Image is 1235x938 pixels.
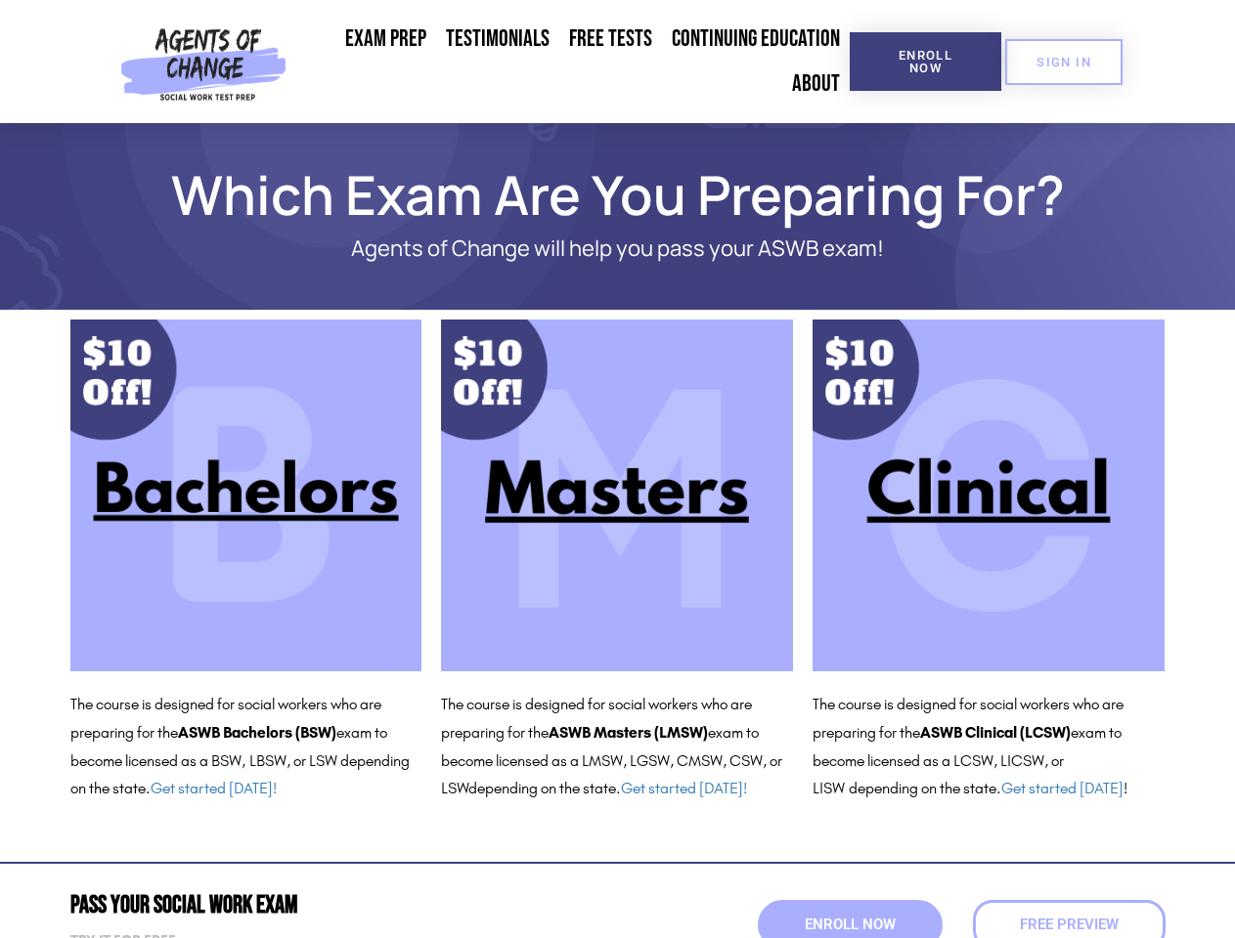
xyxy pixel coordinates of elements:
a: Continuing Education [662,17,850,62]
a: Get started [DATE]! [151,779,277,797]
a: About [782,62,850,107]
b: ASWB Masters (LMSW) [549,723,708,742]
span: Enroll Now [881,49,970,74]
span: Enroll Now [805,917,896,932]
a: Testimonials [436,17,559,62]
p: Agents of Change will help you pass your ASWB exam! [139,236,1097,261]
span: Free Preview [1020,917,1119,932]
nav: Menu [294,17,850,107]
span: . ! [996,779,1127,797]
a: SIGN IN [1005,39,1123,85]
b: ASWB Bachelors (BSW) [178,723,336,742]
p: The course is designed for social workers who are preparing for the exam to become licensed as a ... [70,691,422,803]
a: Exam Prep [335,17,436,62]
a: Get started [DATE]! [621,779,747,797]
h2: Pass Your Social Work Exam [70,893,608,917]
a: Enroll Now [850,32,1001,91]
p: The course is designed for social workers who are preparing for the exam to become licensed as a ... [813,691,1165,803]
span: SIGN IN [1037,56,1091,68]
a: Get started [DATE] [1001,779,1124,797]
span: depending on the state. [468,779,747,797]
h1: Which Exam Are You Preparing For? [61,172,1175,217]
a: Free Tests [559,17,662,62]
b: ASWB Clinical (LCSW) [920,723,1071,742]
p: The course is designed for social workers who are preparing for the exam to become licensed as a ... [441,691,793,803]
span: depending on the state [849,779,996,797]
